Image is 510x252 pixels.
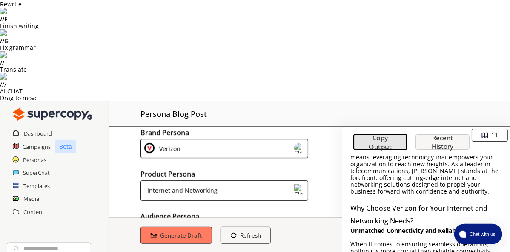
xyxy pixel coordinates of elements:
a: Media [23,192,39,205]
h2: Product Persona [140,168,310,180]
img: Close [144,143,155,153]
div: Keywords by Traffic [94,50,143,56]
strong: Unmatched Connectivity and Reliability [351,226,467,235]
b: Refresh [240,232,261,239]
button: 11 [472,129,508,142]
h2: Brand Persona [140,126,310,139]
img: tab_keywords_by_traffic_grey.svg [85,49,92,56]
div: Domain Overview [32,50,76,56]
a: Content [23,206,44,218]
div: v 4.0.25 [24,14,42,20]
h3: Why Choose Verizon for Your Internet and Networking Needs? [351,202,502,227]
button: Recent History [415,134,470,150]
span: Chat with us [466,231,497,238]
button: Copy Output [353,134,407,151]
p: Beta [55,140,76,153]
img: website_grey.svg [14,22,20,29]
div: Domain: [URL] [22,22,60,29]
button: atlas-launcher [454,224,502,244]
img: logo_orange.svg [14,14,20,20]
a: Personas [23,154,46,166]
button: Generate Draft [140,227,212,244]
a: Templates [23,180,50,192]
a: Campaigns [23,140,51,153]
img: Close [13,106,92,123]
a: Dashboard [24,127,52,140]
h2: persona blog post [140,106,207,122]
div: Verizon [156,143,181,154]
b: Generate Draft [160,232,202,239]
b: 11 [491,131,498,139]
p: In the fast-paced world of business, staying ahead means leveraging technology that empowers your... [351,147,502,195]
b: Recent History [430,133,456,151]
h2: Audience Persona [140,210,310,223]
div: Internet and Networking [144,184,218,197]
b: Copy Output [368,133,392,151]
button: Refresh [221,227,271,244]
img: Close [294,143,304,153]
img: Close [294,184,304,194]
a: SuperChat [23,166,50,179]
img: tab_domain_overview_orange.svg [23,49,30,56]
